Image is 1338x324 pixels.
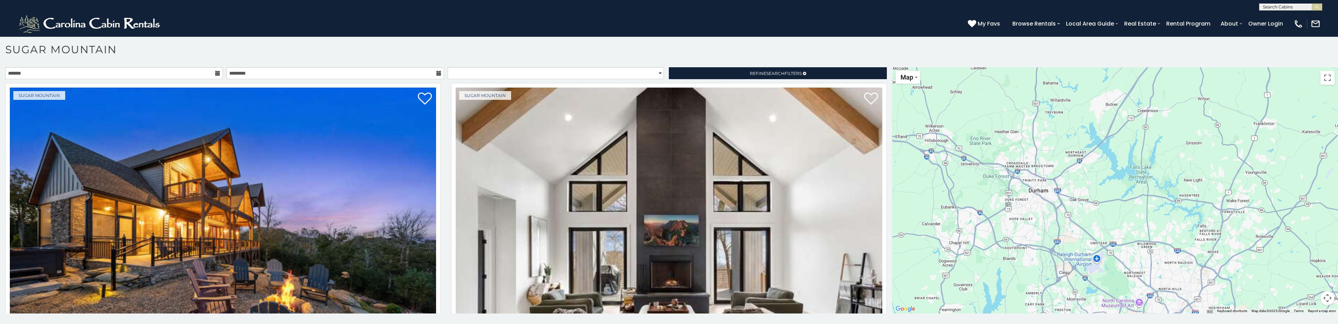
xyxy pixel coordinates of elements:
span: Search [766,71,785,76]
a: My Favs [968,19,1002,28]
span: My Favs [978,19,1000,28]
button: Map camera controls [1320,291,1334,305]
button: Keyboard shortcuts [1217,309,1247,313]
a: Sugar Mountain [459,91,511,100]
a: Local Area Guide [1062,18,1118,30]
img: phone-regular-white.png [1293,19,1303,29]
a: Terms (opens in new tab) [1294,309,1304,313]
a: Add to favorites [864,92,878,106]
a: Sugar Mountain [13,91,65,100]
a: Rental Program [1163,18,1214,30]
img: White-1-2.png [18,13,163,34]
button: Change map style [896,71,920,84]
button: Toggle fullscreen view [1320,71,1334,85]
span: Refine Filters [750,71,802,76]
a: Real Estate [1121,18,1160,30]
a: Open this area in Google Maps (opens a new window) [894,304,917,313]
a: Report a map error [1308,309,1336,313]
a: About [1217,18,1242,30]
span: Map [901,74,913,81]
span: Map data ©2025 Google [1251,309,1290,313]
a: RefineSearchFilters [669,67,887,79]
img: Google [894,304,917,313]
img: mail-regular-white.png [1311,19,1320,29]
a: Browse Rentals [1009,18,1059,30]
a: Owner Login [1245,18,1286,30]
